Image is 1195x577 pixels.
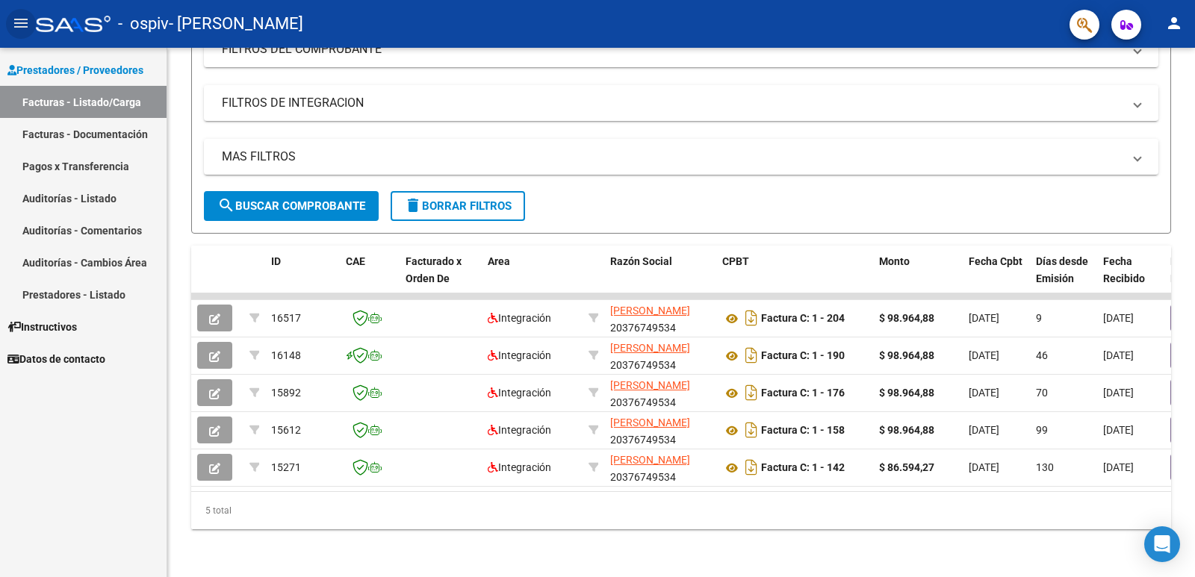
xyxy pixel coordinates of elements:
strong: Factura C: 1 - 158 [761,425,845,437]
span: Prestadores / Proveedores [7,62,143,78]
strong: $ 86.594,27 [879,461,934,473]
span: 46 [1036,349,1048,361]
span: 70 [1036,387,1048,399]
span: [PERSON_NAME] [610,417,690,428]
datatable-header-cell: Razón Social [604,246,716,311]
strong: Factura C: 1 - 204 [761,313,845,325]
mat-expansion-panel-header: MAS FILTROS [204,139,1158,175]
div: 20376749534 [610,452,710,483]
span: Facturado x Orden De [406,255,462,284]
span: Borrar Filtros [404,199,512,213]
strong: $ 98.964,88 [879,349,934,361]
div: 5 total [191,492,1171,529]
i: Descargar documento [742,343,761,367]
span: [DATE] [1103,312,1134,324]
span: [DATE] [1103,461,1134,473]
span: [PERSON_NAME] [610,342,690,354]
span: Instructivos [7,319,77,335]
div: Open Intercom Messenger [1144,526,1180,562]
span: Buscar Comprobante [217,199,365,213]
strong: Factura C: 1 - 190 [761,350,845,362]
span: Fecha Cpbt [969,255,1022,267]
span: 9 [1036,312,1042,324]
strong: Factura C: 1 - 176 [761,387,845,399]
span: 15892 [271,387,301,399]
mat-icon: person [1165,14,1183,32]
span: Monto [879,255,910,267]
mat-expansion-panel-header: FILTROS DE INTEGRACION [204,85,1158,121]
span: 130 [1036,461,1054,473]
mat-panel-title: FILTROS DEL COMPROBANTE [222,41,1123,57]
strong: $ 98.964,88 [879,387,934,399]
span: Integración [488,424,551,436]
mat-panel-title: MAS FILTROS [222,149,1123,165]
datatable-header-cell: Monto [873,246,963,311]
span: [DATE] [1103,424,1134,436]
span: Integración [488,349,551,361]
span: 16517 [271,312,301,324]
span: [DATE] [969,461,999,473]
mat-expansion-panel-header: FILTROS DEL COMPROBANTE [204,31,1158,67]
div: 20376749534 [610,414,710,446]
span: - ospiv [118,7,169,40]
div: 20376749534 [610,340,710,371]
datatable-header-cell: CAE [340,246,400,311]
span: - [PERSON_NAME] [169,7,303,40]
span: 15612 [271,424,301,436]
datatable-header-cell: ID [265,246,340,311]
datatable-header-cell: Fecha Cpbt [963,246,1030,311]
i: Descargar documento [742,306,761,330]
button: Borrar Filtros [391,191,525,221]
span: CPBT [722,255,749,267]
span: 99 [1036,424,1048,436]
mat-icon: menu [12,14,30,32]
strong: $ 98.964,88 [879,424,934,436]
span: [DATE] [969,387,999,399]
span: [DATE] [969,349,999,361]
datatable-header-cell: CPBT [716,246,873,311]
span: Datos de contacto [7,351,105,367]
datatable-header-cell: Días desde Emisión [1030,246,1097,311]
span: [DATE] [969,312,999,324]
span: Integración [488,387,551,399]
span: Area [488,255,510,267]
i: Descargar documento [742,418,761,442]
span: 15271 [271,461,301,473]
mat-panel-title: FILTROS DE INTEGRACION [222,95,1123,111]
span: [DATE] [1103,349,1134,361]
span: Integración [488,312,551,324]
span: [PERSON_NAME] [610,454,690,466]
span: [PERSON_NAME] [610,379,690,391]
datatable-header-cell: Facturado x Orden De [400,246,482,311]
strong: $ 98.964,88 [879,312,934,324]
mat-icon: search [217,196,235,214]
i: Descargar documento [742,381,761,405]
div: 20376749534 [610,377,710,408]
span: [DATE] [1103,387,1134,399]
i: Descargar documento [742,455,761,479]
mat-icon: delete [404,196,422,214]
button: Buscar Comprobante [204,191,379,221]
span: Días desde Emisión [1036,255,1088,284]
div: 20376749534 [610,302,710,334]
strong: Factura C: 1 - 142 [761,462,845,474]
datatable-header-cell: Area [482,246,583,311]
datatable-header-cell: Fecha Recibido [1097,246,1164,311]
span: [DATE] [969,424,999,436]
span: ID [271,255,281,267]
span: Fecha Recibido [1103,255,1145,284]
span: CAE [346,255,365,267]
span: Integración [488,461,551,473]
span: 16148 [271,349,301,361]
span: Razón Social [610,255,672,267]
span: [PERSON_NAME] [610,305,690,316]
